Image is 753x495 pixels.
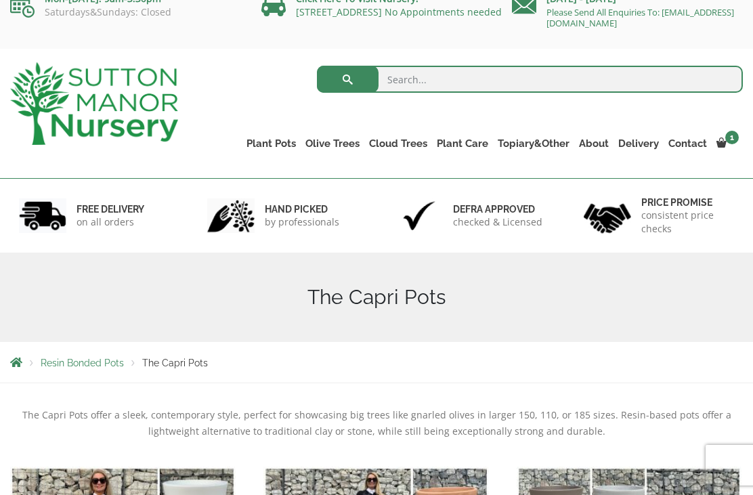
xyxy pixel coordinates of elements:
a: Plant Pots [242,134,301,153]
h6: Defra approved [453,203,542,215]
p: checked & Licensed [453,215,542,229]
p: on all orders [77,215,144,229]
a: Please Send All Enquiries To: [EMAIL_ADDRESS][DOMAIN_NAME] [546,6,734,29]
a: Cloud Trees [364,134,432,153]
img: 2.jpg [207,198,255,233]
p: consistent price checks [641,209,734,236]
img: 3.jpg [395,198,443,233]
h1: The Capri Pots [10,285,743,309]
h6: hand picked [265,203,339,215]
span: 1 [725,131,739,144]
a: Delivery [614,134,664,153]
a: Olive Trees [301,134,364,153]
span: The Capri Pots [142,358,208,368]
input: Search... [317,66,743,93]
p: by professionals [265,215,339,229]
a: Contact [664,134,712,153]
a: About [574,134,614,153]
a: [STREET_ADDRESS] No Appointments needed [296,5,502,18]
a: Resin Bonded Pots [41,358,124,368]
img: 4.jpg [584,195,631,236]
a: Topiary&Other [493,134,574,153]
img: logo [10,62,178,145]
p: The Capri Pots offer a sleek, contemporary style, perfect for showcasing big trees like gnarled o... [10,407,743,439]
a: 1 [712,134,743,153]
a: Plant Care [432,134,493,153]
p: Saturdays&Sundays: Closed [10,7,241,18]
h6: FREE DELIVERY [77,203,144,215]
img: 1.jpg [19,198,66,233]
nav: Breadcrumbs [10,357,743,368]
h6: Price promise [641,196,734,209]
